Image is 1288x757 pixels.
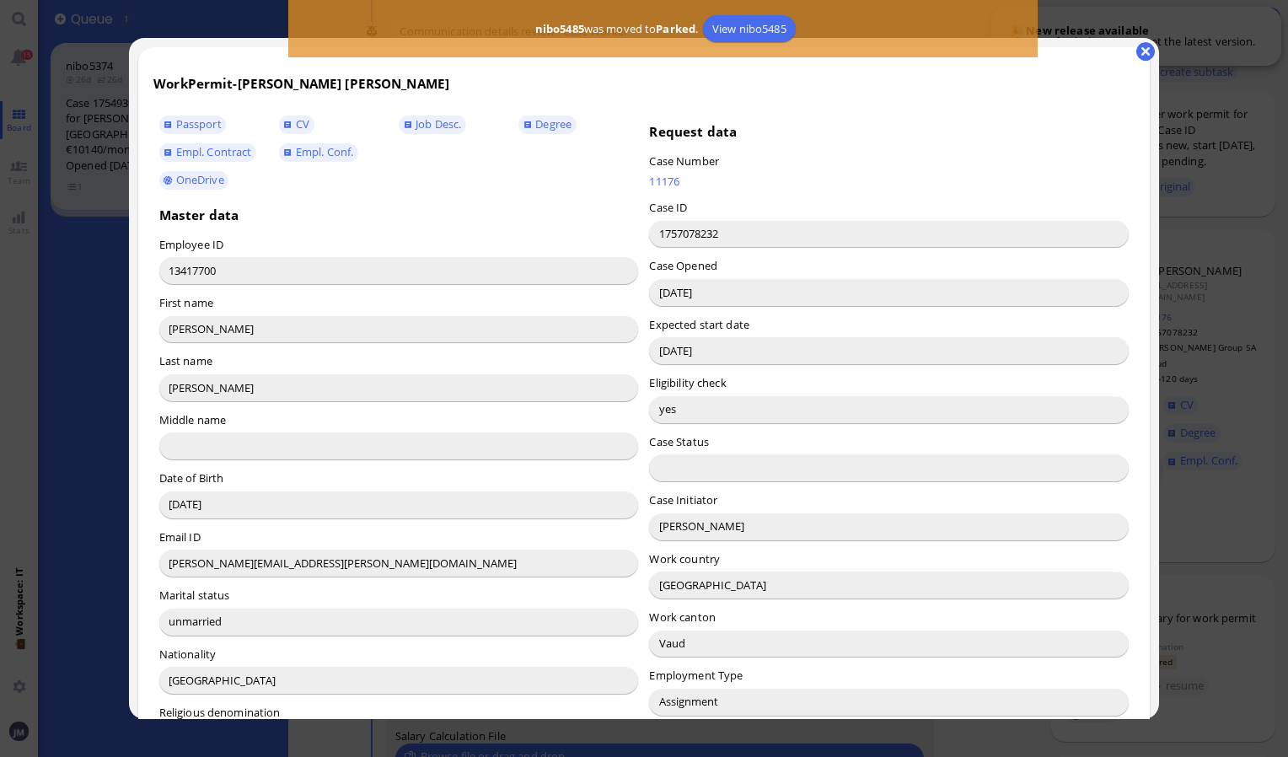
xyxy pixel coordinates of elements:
span: [PERSON_NAME] [238,75,342,92]
label: First name [159,295,213,310]
label: Case Number [649,153,718,169]
span: Passport [176,116,222,132]
label: Marital status [159,588,230,603]
label: Last name [159,353,212,368]
a: Job Desc. [399,115,466,134]
span: CV [296,116,309,132]
h3: Request data [649,123,1129,140]
label: Nationality [159,647,216,662]
a: Empl. Conf. [279,143,358,162]
span: [PERSON_NAME] [345,75,449,92]
label: Work canton [649,609,715,625]
span: WorkPermit [153,75,233,92]
p: I hope this message finds you well. I'm writing to let you know that your requested salary calcul... [13,47,513,85]
span: Empl. Conf. [296,144,353,159]
label: Employment Type [649,668,743,683]
a: Passport [159,115,227,134]
label: Case Initiator [649,492,717,507]
p: If you have any questions or need further assistance, please let me know. [13,227,513,245]
span: was moved to . [530,21,703,36]
span: Degree [535,116,572,132]
li: Job description contains inconsistent date formats: '[DATE]' and '[DATE]' [47,196,513,215]
a: Empl. Contract [159,143,256,162]
label: Expected start date [649,317,749,332]
label: Case Status [649,434,708,449]
strong: 8620 CHF [156,119,210,132]
h3: Master data [159,207,639,223]
label: Case Opened [649,258,716,273]
label: Case ID [649,200,687,215]
p: The p25 monthly salary for 40.0 hours per week in [GEOGRAPHIC_DATA] ([GEOGRAPHIC_DATA]) is (SECO). [13,97,513,135]
a: 11176 [649,174,944,189]
a: Degree [518,115,576,134]
a: OneDrive [159,171,229,190]
label: Employee ID [159,237,223,252]
a: View nibo5485 [703,15,796,42]
label: Middle name [159,412,226,427]
p: Dear Accenture, [13,17,513,35]
strong: Heads-up: [13,149,71,163]
p: Best regards, BlueLake Legal [STREET_ADDRESS] [13,258,513,314]
span: Empl. Contract [176,144,252,159]
label: Work country [649,551,720,566]
strong: Non-blocking issues [13,168,129,181]
h3: - [153,75,1135,92]
span: Job Desc. [416,116,461,132]
label: Eligibility check [649,375,726,390]
body: Rich Text Area. Press ALT-0 for help. [13,17,513,349]
b: Parked [656,21,695,36]
a: CV [279,115,314,134]
b: nibo5485 [535,21,584,36]
label: Religious denomination [159,705,281,720]
label: Email ID [159,529,201,545]
label: Date of Birth [159,470,224,486]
